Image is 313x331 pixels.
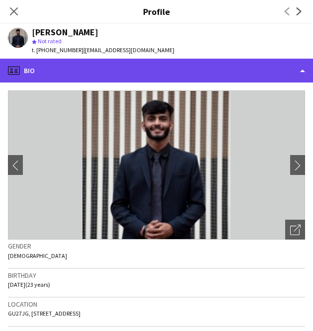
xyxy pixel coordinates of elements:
span: [DATE] (23 years) [8,281,50,288]
h3: Location [8,300,305,309]
div: Open photos pop-in [285,220,305,240]
div: [PERSON_NAME] [32,28,98,37]
h3: Gender [8,242,305,250]
h3: Birthday [8,271,305,280]
span: [DEMOGRAPHIC_DATA] [8,252,67,259]
span: Not rated [38,37,62,45]
img: Crew avatar or photo [8,90,305,240]
span: GU27JG, [STREET_ADDRESS] [8,310,80,317]
span: t. [PHONE_NUMBER] [32,46,83,54]
span: | [EMAIL_ADDRESS][DOMAIN_NAME] [83,46,174,54]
